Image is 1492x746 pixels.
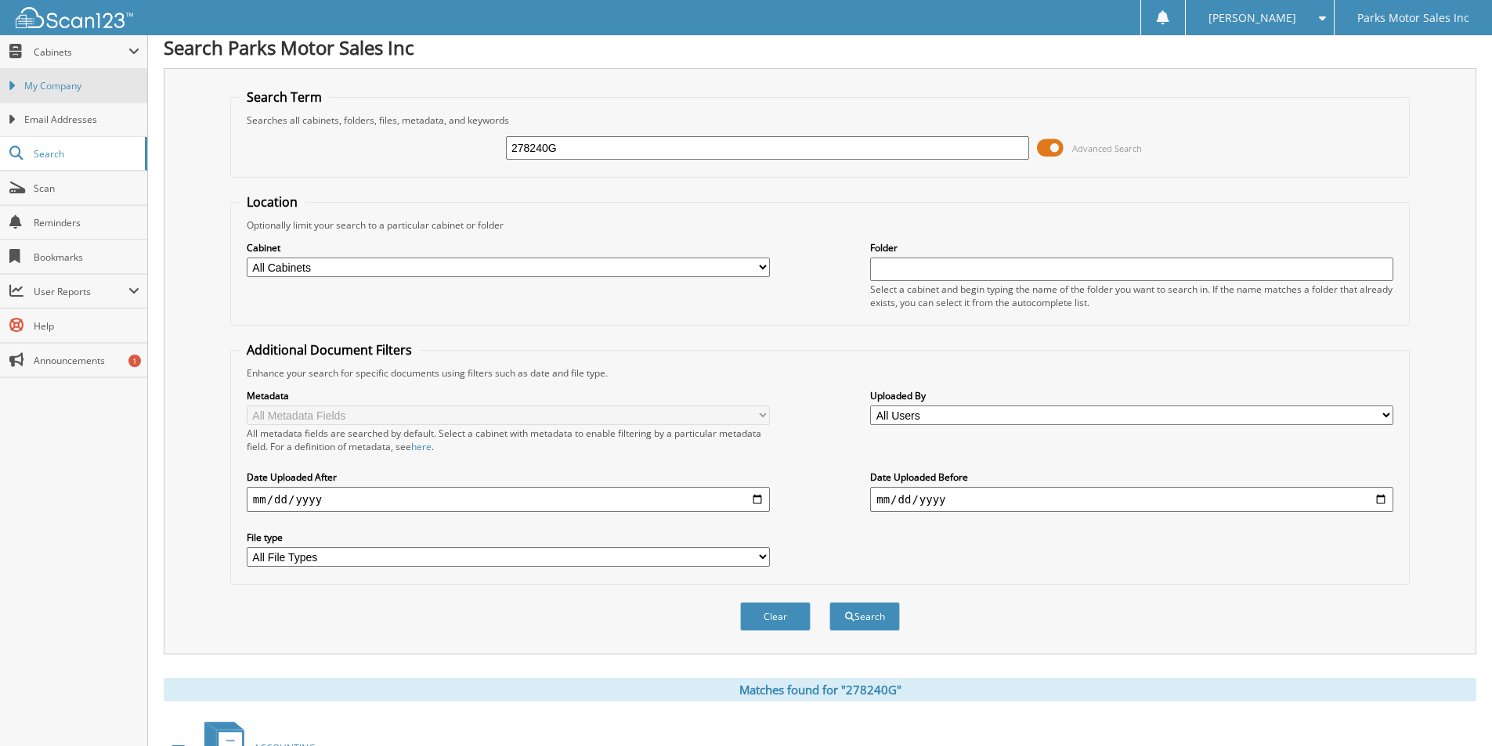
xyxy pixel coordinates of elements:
label: Metadata [247,389,770,402]
h1: Search Parks Motor Sales Inc [164,34,1476,60]
span: My Company [24,79,139,93]
label: Cabinet [247,241,770,254]
label: Folder [870,241,1393,254]
span: Help [34,319,139,333]
button: Clear [740,602,811,631]
span: [PERSON_NAME] [1208,13,1296,23]
div: 1 [128,355,141,367]
button: Search [829,602,900,631]
legend: Additional Document Filters [239,341,420,359]
span: Bookmarks [34,250,139,264]
div: All metadata fields are searched by default. Select a cabinet with metadata to enable filtering b... [247,427,770,453]
span: Parks Motor Sales Inc [1357,13,1469,23]
label: Date Uploaded After [247,470,770,484]
span: Reminders [34,216,139,229]
img: scan123-logo-white.svg [16,7,133,28]
input: end [870,487,1393,512]
span: Advanced Search [1072,142,1142,154]
span: Cabinets [34,45,128,59]
label: Date Uploaded Before [870,470,1393,484]
legend: Location [239,193,305,211]
div: Enhance your search for specific documents using filters such as date and file type. [239,366,1401,380]
div: Matches found for "278240G" [164,678,1476,701]
div: Select a cabinet and begin typing the name of the folder you want to search in. If the name match... [870,283,1393,309]
span: Announcements [34,354,139,367]
span: Email Addresses [24,113,139,127]
input: start [247,487,770,512]
label: File type [247,531,770,544]
div: Searches all cabinets, folders, files, metadata, and keywords [239,114,1401,127]
span: Search [34,147,137,160]
span: User Reports [34,285,128,298]
span: Scan [34,182,139,195]
a: here [411,440,432,453]
legend: Search Term [239,88,330,106]
label: Uploaded By [870,389,1393,402]
div: Optionally limit your search to a particular cabinet or folder [239,218,1401,232]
